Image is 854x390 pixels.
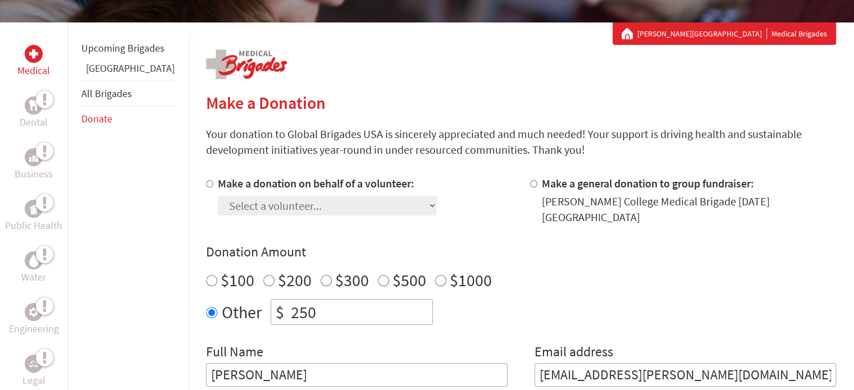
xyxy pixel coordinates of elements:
label: Other [222,299,262,325]
label: $1000 [450,269,492,291]
div: Legal Empowerment [25,355,43,373]
img: Medical [29,49,38,58]
a: MedicalMedical [17,45,50,79]
p: Water [21,269,46,285]
img: Public Health [29,203,38,214]
h2: Make a Donation [206,93,836,113]
img: Legal Empowerment [29,360,38,367]
img: Engineering [29,308,38,316]
p: Business [15,166,53,182]
a: WaterWater [21,251,46,285]
p: Public Health [5,218,62,233]
label: Email address [535,343,613,363]
div: [PERSON_NAME] College Medical Brigade [DATE] [GEOGRAPHIC_DATA] [542,194,836,225]
div: Dental [25,97,43,114]
a: Public HealthPublic Health [5,200,62,233]
label: $100 [221,269,254,291]
p: Dental [20,114,48,130]
a: All Brigades [81,87,132,100]
input: Enter Full Name [206,363,508,387]
div: Water [25,251,43,269]
div: Public Health [25,200,43,218]
label: Make a donation on behalf of a volunteer: [218,176,414,190]
div: $ [271,300,289,324]
h4: Donation Amount [206,243,836,261]
div: Medical Brigades [622,28,827,39]
li: Panama [81,61,175,81]
input: Enter Amount [289,300,432,324]
div: Medical [25,45,43,63]
img: logo-medical.png [206,49,287,79]
input: Your Email [535,363,836,387]
a: [PERSON_NAME][GEOGRAPHIC_DATA] [637,28,767,39]
p: Medical [17,63,50,79]
label: Full Name [206,343,263,363]
label: Make a general donation to group fundraiser: [542,176,754,190]
label: $200 [278,269,312,291]
label: $500 [392,269,426,291]
a: Upcoming Brigades [81,42,165,54]
img: Water [29,254,38,267]
div: Business [25,148,43,166]
a: BusinessBusiness [15,148,53,182]
label: $300 [335,269,369,291]
p: Your donation to Global Brigades USA is sincerely appreciated and much needed! Your support is dr... [206,126,836,158]
img: Business [29,153,38,162]
a: Donate [81,112,112,125]
p: Engineering [9,321,59,337]
a: EngineeringEngineering [9,303,59,337]
li: Donate [81,107,175,131]
li: All Brigades [81,81,175,107]
a: DentalDental [20,97,48,130]
div: Engineering [25,303,43,321]
a: [GEOGRAPHIC_DATA] [86,62,175,75]
img: Dental [29,100,38,111]
li: Upcoming Brigades [81,36,175,61]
